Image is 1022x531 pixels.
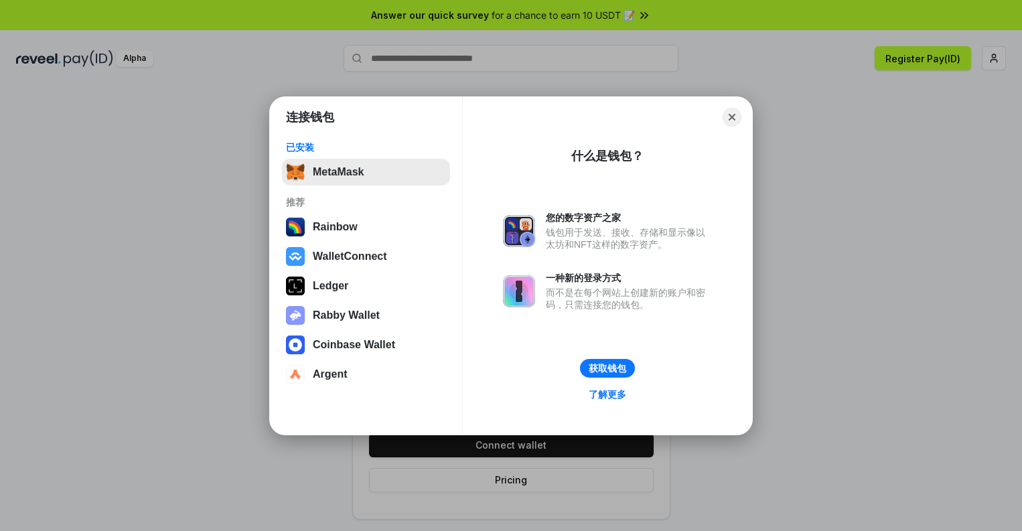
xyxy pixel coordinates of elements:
button: Argent [282,361,450,388]
img: svg+xml,%3Csvg%20xmlns%3D%22http%3A%2F%2Fwww.w3.org%2F2000%2Fsvg%22%20fill%3D%22none%22%20viewBox... [503,275,535,307]
div: 您的数字资产之家 [546,212,712,224]
button: 获取钱包 [580,359,635,378]
img: svg+xml,%3Csvg%20width%3D%2228%22%20height%3D%2228%22%20viewBox%3D%220%200%2028%2028%22%20fill%3D... [286,247,305,266]
h1: 连接钱包 [286,109,334,125]
img: svg+xml,%3Csvg%20xmlns%3D%22http%3A%2F%2Fwww.w3.org%2F2000%2Fsvg%22%20width%3D%2228%22%20height%3... [286,277,305,295]
img: svg+xml,%3Csvg%20width%3D%2228%22%20height%3D%2228%22%20viewBox%3D%220%200%2028%2028%22%20fill%3D... [286,335,305,354]
button: Rabby Wallet [282,302,450,329]
div: MetaMask [313,166,364,178]
div: Coinbase Wallet [313,339,395,351]
div: Ledger [313,280,348,292]
img: svg+xml,%3Csvg%20xmlns%3D%22http%3A%2F%2Fwww.w3.org%2F2000%2Fsvg%22%20fill%3D%22none%22%20viewBox... [503,215,535,247]
div: Rabby Wallet [313,309,380,321]
div: Rainbow [313,221,358,233]
img: svg+xml,%3Csvg%20width%3D%22120%22%20height%3D%22120%22%20viewBox%3D%220%200%20120%20120%22%20fil... [286,218,305,236]
div: 钱包用于发送、接收、存储和显示像以太坊和NFT这样的数字资产。 [546,226,712,250]
button: MetaMask [282,159,450,185]
img: svg+xml,%3Csvg%20fill%3D%22none%22%20height%3D%2233%22%20viewBox%3D%220%200%2035%2033%22%20width%... [286,163,305,181]
button: Rainbow [282,214,450,240]
img: svg+xml,%3Csvg%20width%3D%2228%22%20height%3D%2228%22%20viewBox%3D%220%200%2028%2028%22%20fill%3D... [286,365,305,384]
div: Argent [313,368,348,380]
a: 了解更多 [581,386,634,403]
img: svg+xml,%3Csvg%20xmlns%3D%22http%3A%2F%2Fwww.w3.org%2F2000%2Fsvg%22%20fill%3D%22none%22%20viewBox... [286,306,305,325]
div: 一种新的登录方式 [546,272,712,284]
div: WalletConnect [313,250,387,262]
div: 而不是在每个网站上创建新的账户和密码，只需连接您的钱包。 [546,287,712,311]
button: Coinbase Wallet [282,331,450,358]
button: Close [723,108,741,127]
div: 什么是钱包？ [571,148,644,164]
div: 了解更多 [589,388,626,400]
div: 推荐 [286,196,446,208]
button: WalletConnect [282,243,450,270]
div: 已安装 [286,141,446,153]
div: 获取钱包 [589,362,626,374]
button: Ledger [282,273,450,299]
